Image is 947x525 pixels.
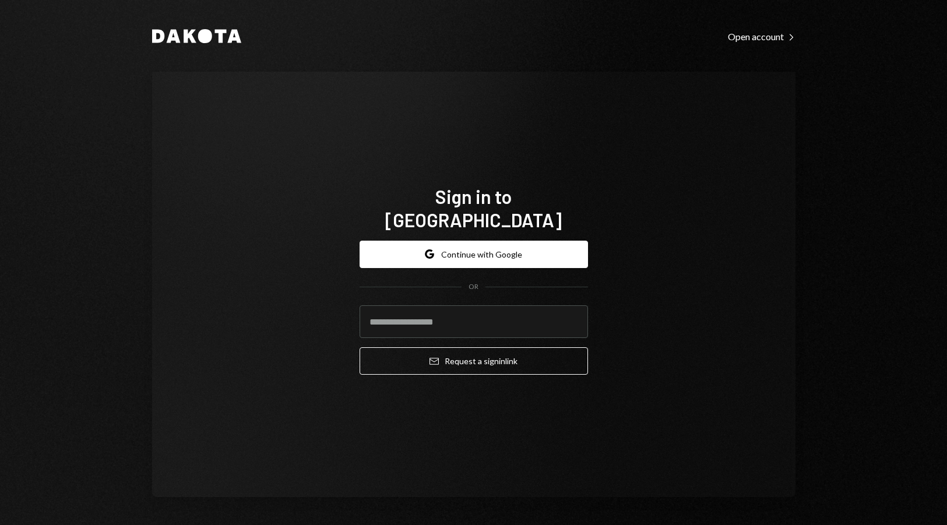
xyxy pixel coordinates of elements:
[360,241,588,268] button: Continue with Google
[360,185,588,231] h1: Sign in to [GEOGRAPHIC_DATA]
[728,31,795,43] div: Open account
[469,282,478,292] div: OR
[728,30,795,43] a: Open account
[360,347,588,375] button: Request a signinlink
